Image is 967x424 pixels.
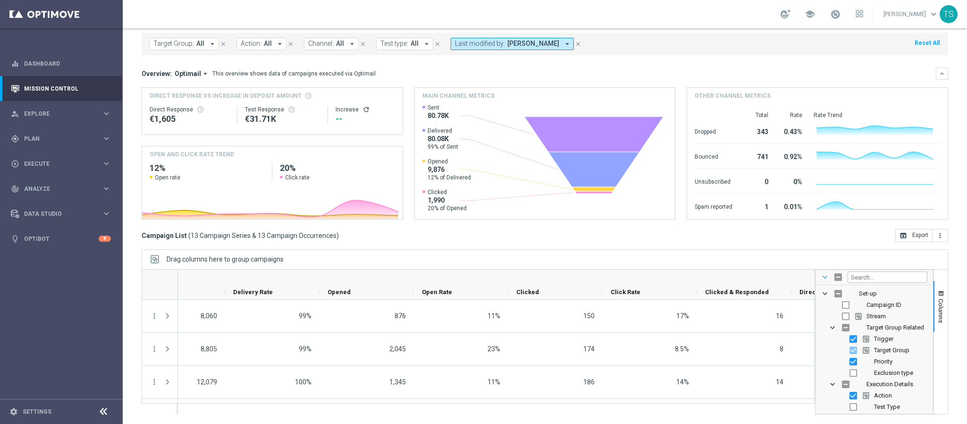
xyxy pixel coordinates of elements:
[389,345,406,353] span: 2,045
[236,38,286,50] button: Action: All arrow_drop_down
[780,173,802,188] div: 0%
[895,231,948,239] multiple-options-button: Export to CSV
[816,356,933,367] div: Priority Column
[362,106,370,113] button: refresh
[928,9,939,19] span: keyboard_arrow_down
[705,288,769,296] span: Clicked & Responded
[816,390,933,401] div: Action Column
[155,174,180,181] span: Open rate
[428,158,471,165] span: Opened
[451,38,574,50] button: Last modified by: [PERSON_NAME] arrow_drop_down
[212,69,376,78] div: This overview shows data of campaigns executed via Optimail
[167,255,284,263] div: Row Groups
[874,403,900,410] span: Test Type
[201,69,210,78] i: arrow_drop_down
[411,40,419,48] span: All
[914,38,941,48] button: Reset All
[583,345,595,353] span: 174
[24,111,102,117] span: Explore
[575,41,581,47] i: close
[744,148,768,163] div: 741
[175,69,201,78] span: Optimail
[675,345,689,353] span: Click Rate = Clicked / Opened
[24,211,102,217] span: Data Studio
[142,333,178,366] div: Press SPACE to select this row.
[939,70,945,77] i: keyboard_arrow_down
[11,51,111,76] div: Dashboard
[574,39,582,49] button: close
[150,312,159,320] button: more_vert
[516,288,539,296] span: Clicked
[24,161,102,167] span: Execute
[816,401,933,413] div: Test Type Column
[149,38,219,50] button: Target Group: All arrow_drop_down
[102,109,111,118] i: keyboard_arrow_right
[233,288,273,296] span: Delivery Rate
[150,92,302,100] span: Direct Response VS Increase In Deposit Amount
[422,40,431,48] i: arrow_drop_down
[11,235,19,243] i: lightbulb
[816,345,933,356] div: Target Group Column
[285,174,310,181] span: Click rate
[10,60,111,68] div: equalizer Dashboard
[695,198,732,213] div: Spam reported
[816,299,933,311] div: Campaign ID Column
[776,378,783,386] span: 14
[24,51,111,76] a: Dashboard
[150,113,229,125] div: €1,605
[874,347,909,354] span: Target Group
[142,300,178,333] div: Press SPACE to select this row.
[219,39,227,49] button: close
[11,160,19,168] i: play_circle_outline
[245,113,320,125] div: €31,707
[428,204,467,212] span: 20% of Opened
[348,40,356,48] i: arrow_drop_down
[10,85,111,93] button: Mission Control
[744,198,768,213] div: 1
[336,40,344,48] span: All
[99,236,111,242] div: 8
[895,229,933,242] button: open_in_browser Export
[10,210,111,218] button: Data Studio keyboard_arrow_right
[11,110,102,118] div: Explore
[814,111,940,119] div: Rate Trend
[816,379,933,390] div: Execution Details Column Group
[336,106,395,113] div: Increase
[428,174,471,181] span: 12% of Delivered
[780,345,783,353] span: 8
[9,407,18,416] i: settings
[286,39,295,49] button: close
[780,123,802,138] div: 0.43%
[150,150,234,159] h4: OPEN AND CLICK RATE TREND
[695,92,771,100] h4: Other channel metrics
[102,159,111,168] i: keyboard_arrow_right
[816,367,933,379] div: Exclusion type Column
[428,143,458,151] span: 99% of Sent
[188,231,191,240] span: (
[102,134,111,143] i: keyboard_arrow_right
[150,345,159,353] button: more_vert
[583,312,595,320] span: 150
[744,111,768,119] div: Total
[583,378,595,386] span: 186
[816,311,933,322] div: Stream Column
[428,196,467,204] span: 1,990
[695,148,732,163] div: Bounced
[197,378,217,386] span: 12,079
[488,378,500,386] span: Open Rate = Opened / Delivered
[380,40,408,48] span: Test type:
[780,148,802,163] div: 0.92%
[563,40,572,48] i: arrow_drop_down
[11,160,102,168] div: Execute
[874,358,892,365] span: Priority
[11,135,19,143] i: gps_fixed
[328,288,351,296] span: Opened
[816,288,933,299] div: Set-up Column Group
[433,39,442,49] button: close
[142,69,172,78] h3: Overview:
[395,312,406,320] span: 876
[816,322,933,333] div: Target Group Related Column Group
